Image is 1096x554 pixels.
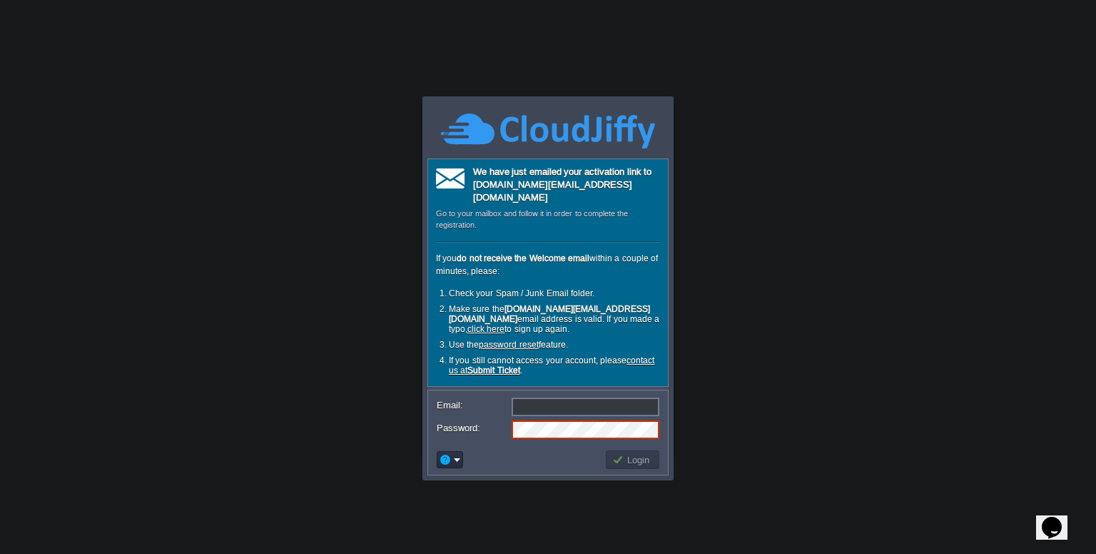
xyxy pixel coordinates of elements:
li: Use the feature. [449,340,660,356]
b: do not receive the Welcome email [457,253,589,263]
button: Login [612,453,654,466]
img: CloudJiffy [441,111,655,151]
a: click here [467,324,504,334]
a: password reset [479,340,538,350]
div: If you within a couple of minutes, please: [436,252,660,381]
b: Submit Ticket [467,366,519,376]
li: If you still cannot access your account, please . [449,356,660,381]
li: Check your Spam / Junk Email folder. [449,288,660,304]
iframe: chat widget [1036,497,1082,540]
div: We have just emailed your activation link to [DOMAIN_NAME][EMAIL_ADDRESS][DOMAIN_NAME] [436,166,660,208]
label: Password: [437,420,510,435]
div: Go to your mailbox and follow it in order to complete the registration. [436,208,660,231]
li: Make sure the email address is valid. If you made a typo, to sign up again. [449,304,660,340]
b: [DOMAIN_NAME][EMAIL_ADDRESS][DOMAIN_NAME] [449,304,650,324]
a: contact us atSubmit Ticket [449,356,654,376]
label: Email: [437,398,510,413]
